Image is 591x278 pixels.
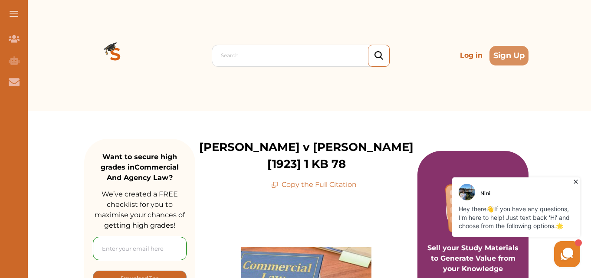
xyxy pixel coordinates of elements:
p: Log in [456,47,486,64]
span: We’ve created a FREE checklist for you to maximise your chances of getting high grades! [95,190,185,229]
input: Enter your email here [93,237,187,260]
img: Logo [84,24,147,87]
button: Sign Up [489,46,529,65]
p: Copy the Full Citation [271,180,357,190]
p: [PERSON_NAME] v [PERSON_NAME] [1923] 1 KB 78 [195,139,417,173]
iframe: HelpCrunch [383,175,582,269]
img: search_icon [374,51,383,60]
strong: Want to secure high grades in Commercial And Agency Law ? [101,153,179,182]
